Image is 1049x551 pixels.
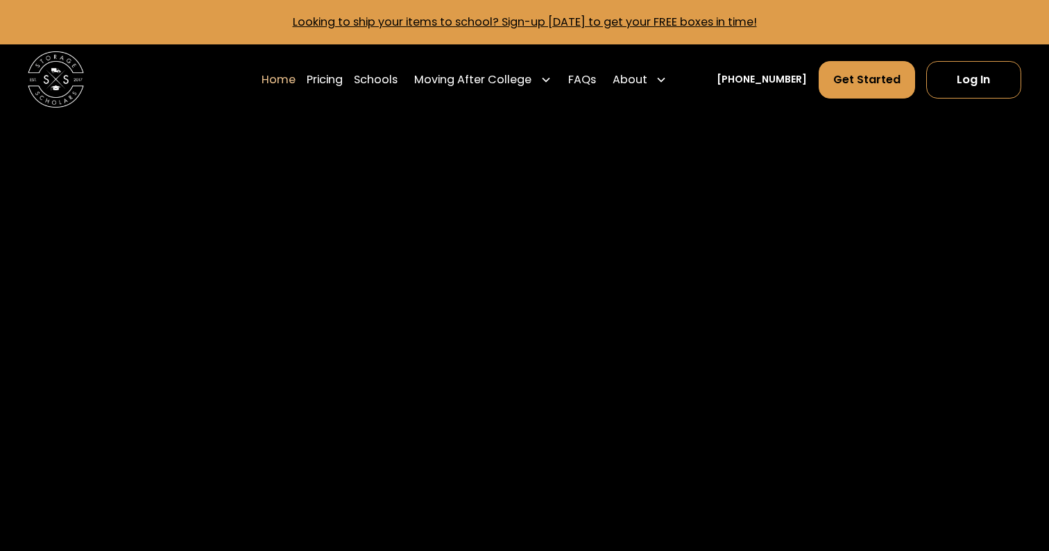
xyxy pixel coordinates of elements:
a: Log In [926,61,1021,99]
img: Storage Scholars main logo [28,51,84,108]
div: Moving After College [414,71,531,88]
a: [PHONE_NUMBER] [717,72,807,87]
a: Pricing [307,60,343,99]
div: About [613,71,647,88]
a: Looking to ship your items to school? Sign-up [DATE] to get your FREE boxes in time! [293,14,757,30]
a: Get Started [819,61,915,99]
a: Schools [354,60,398,99]
a: Home [262,60,296,99]
a: FAQs [568,60,596,99]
